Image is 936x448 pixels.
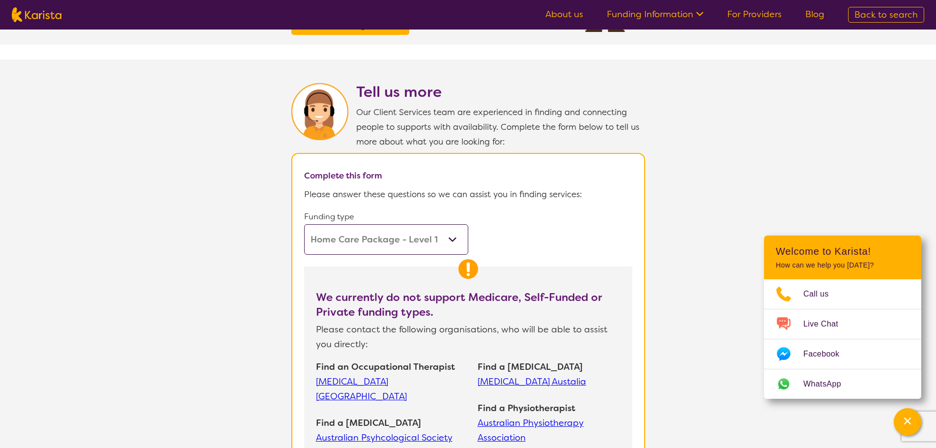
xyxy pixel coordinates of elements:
p: Please answer these questions so we can assist you in finding services: [304,187,632,202]
a: For Providers [727,8,782,20]
a: About us [545,8,583,20]
b: Find an Occupational Therapist [316,361,455,373]
b: Find a [MEDICAL_DATA] [478,361,583,373]
img: Warning [458,259,478,279]
span: Call us [803,287,841,301]
p: Funding type [304,209,468,224]
h2: Welcome to Karista! [776,245,909,257]
h2: Tell us more [356,83,645,101]
a: [MEDICAL_DATA] [GEOGRAPHIC_DATA] [316,374,468,404]
p: Our Client Services team are experienced in finding and connecting people to supports with availa... [356,105,645,149]
b: We currently do not support Medicare, Self-Funded or Private funding types. [316,290,602,319]
a: Web link opens in a new tab. [764,369,921,399]
b: Find a Physiotherapist [478,402,575,414]
a: [MEDICAL_DATA] Austalia [478,374,621,389]
button: Channel Menu [894,408,921,436]
b: Find a [MEDICAL_DATA] [316,417,421,429]
span: WhatsApp [803,377,853,391]
span: Facebook [803,347,851,361]
a: Blog [805,8,824,20]
ul: Choose channel [764,279,921,399]
a: Find out about HCP funding [294,3,407,32]
span: Back to search [854,9,918,21]
a: Back to search [848,7,924,23]
img: Karista logo [12,7,61,22]
a: Funding Information [607,8,704,20]
img: Karista Client Service [291,83,348,140]
a: Australian Psyhcological Society [316,430,468,445]
div: Channel Menu [764,236,921,399]
p: Please contact the following organisations, who will be able to assist you directly: [316,320,621,352]
b: Complete this form [304,170,382,181]
span: Live Chat [803,317,850,331]
a: Australian Physiotherapy Association [478,416,621,445]
p: How can we help you [DATE]? [776,261,909,269]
